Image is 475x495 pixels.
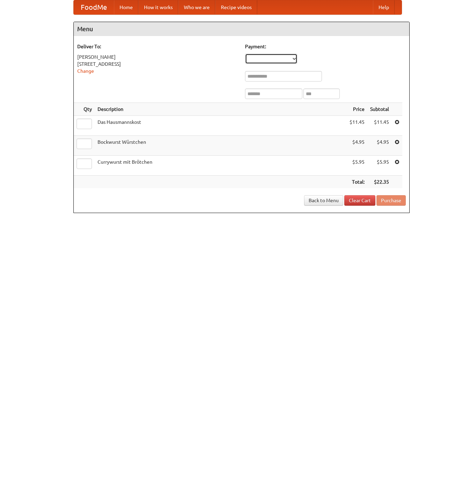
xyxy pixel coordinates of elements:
[245,43,406,50] h5: Payment:
[74,22,409,36] h4: Menu
[77,61,238,68] div: [STREET_ADDRESS]
[95,103,347,116] th: Description
[77,68,94,74] a: Change
[367,156,392,176] td: $5.95
[95,136,347,156] td: Bockwurst Würstchen
[347,103,367,116] th: Price
[344,195,375,206] a: Clear Cart
[367,103,392,116] th: Subtotal
[347,116,367,136] td: $11.45
[367,136,392,156] td: $4.95
[77,43,238,50] h5: Deliver To:
[304,195,343,206] a: Back to Menu
[373,0,395,14] a: Help
[114,0,138,14] a: Home
[347,136,367,156] td: $4.95
[74,103,95,116] th: Qty
[376,195,406,206] button: Purchase
[74,0,114,14] a: FoodMe
[347,156,367,176] td: $5.95
[178,0,215,14] a: Who we are
[77,54,238,61] div: [PERSON_NAME]
[347,176,367,189] th: Total:
[138,0,178,14] a: How it works
[95,156,347,176] td: Currywurst mit Brötchen
[215,0,257,14] a: Recipe videos
[367,116,392,136] td: $11.45
[95,116,347,136] td: Das Hausmannskost
[367,176,392,189] th: $22.35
